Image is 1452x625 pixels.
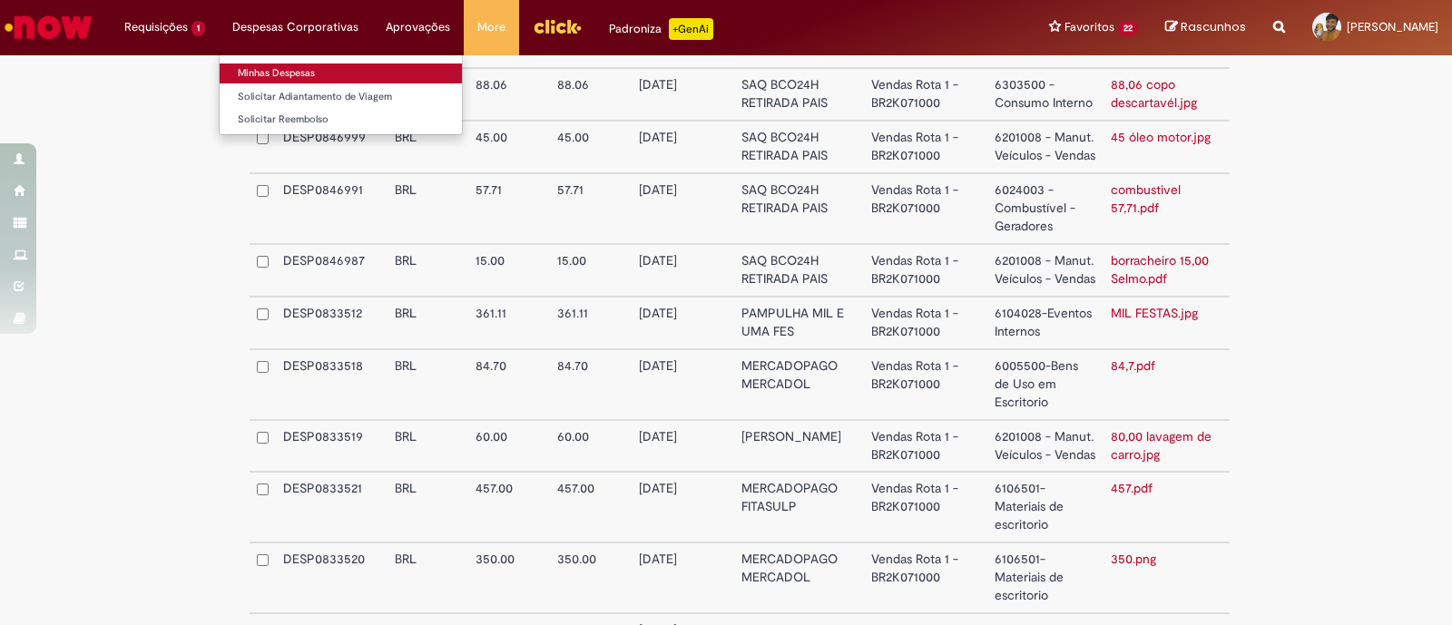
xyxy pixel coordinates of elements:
[388,542,468,613] td: BRL
[864,68,987,121] td: Vendas Rota 1 - BR2K071000
[468,173,550,244] td: 57.71
[276,121,388,173] td: DESP0846999
[220,87,462,107] a: Solicitar Adiantamento de Viagem
[632,68,734,121] td: [DATE]
[2,9,95,45] img: ServiceNow
[550,121,632,173] td: 45.00
[276,472,388,542] td: DESP0833521
[220,63,462,83] a: Minhas Despesas
[276,244,388,297] td: DESP0846987
[388,121,468,173] td: BRL
[1104,68,1230,121] td: 88,06 copo descartavél.jpg
[864,542,987,613] td: Vendas Rota 1 - BR2K071000
[468,244,550,297] td: 15.00
[864,420,987,473] td: Vendas Rota 1 - BR2K071000
[734,542,864,613] td: MERCADOPAGO MERCADOL
[864,349,987,420] td: Vendas Rota 1 - BR2K071000
[388,173,468,244] td: BRL
[734,420,864,473] td: [PERSON_NAME]
[124,18,188,36] span: Requisições
[987,297,1103,349] td: 6104028-Eventos Internos
[609,18,713,40] div: Padroniza
[191,21,205,36] span: 1
[632,542,734,613] td: [DATE]
[987,349,1103,420] td: 6005500-Bens de Uso em Escritorio
[1111,428,1212,463] a: 80,00 lavagem de carro.jpg
[550,349,632,420] td: 84.70
[232,18,358,36] span: Despesas Corporativas
[734,472,864,542] td: MERCADOPAGO FITASULP
[734,297,864,349] td: PAMPULHA MIL E UMA FES
[864,297,987,349] td: Vendas Rota 1 - BR2K071000
[468,297,550,349] td: 361.11
[1111,305,1198,321] a: MIL FESTAS.jpg
[550,244,632,297] td: 15.00
[734,349,864,420] td: MERCADOPAGO MERCADOL
[388,349,468,420] td: BRL
[550,173,632,244] td: 57.71
[1104,349,1230,420] td: 84,7.pdf
[1165,19,1246,36] a: Rascunhos
[1118,21,1138,36] span: 22
[276,349,388,420] td: DESP0833518
[987,121,1103,173] td: 6201008 - Manut. Veículos - Vendas
[1104,472,1230,542] td: 457.pdf
[550,68,632,121] td: 88.06
[477,18,505,36] span: More
[1104,244,1230,297] td: borracheiro 15,00 Selmo.pdf
[1111,252,1209,287] a: borracheiro 15,00 Selmo.pdf
[388,297,468,349] td: BRL
[632,297,734,349] td: [DATE]
[1111,551,1156,567] a: 350.png
[550,420,632,473] td: 60.00
[987,542,1103,613] td: 6106501-Materiais de escritorio
[1104,420,1230,473] td: 80,00 lavagem de carro.jpg
[632,349,734,420] td: [DATE]
[276,297,388,349] td: DESP0833512
[276,542,388,613] td: DESP0833520
[864,121,987,173] td: Vendas Rota 1 - BR2K071000
[632,173,734,244] td: [DATE]
[632,121,734,173] td: [DATE]
[987,472,1103,542] td: 6106501-Materiais de escritorio
[987,244,1103,297] td: 6201008 - Manut. Veículos - Vendas
[550,297,632,349] td: 361.11
[388,420,468,473] td: BRL
[276,173,388,244] td: DESP0846991
[468,68,550,121] td: 88.06
[468,420,550,473] td: 60.00
[550,542,632,613] td: 350.00
[632,472,734,542] td: [DATE]
[1111,181,1181,216] a: combustivel 57,71.pdf
[1104,297,1230,349] td: MIL FESTAS.jpg
[632,420,734,473] td: [DATE]
[987,173,1103,244] td: 6024003 - Combustível - Geradores
[987,420,1103,473] td: 6201008 - Manut. Veículos - Vendas
[219,54,463,135] ul: Despesas Corporativas
[1111,480,1153,496] a: 457.pdf
[1181,18,1246,35] span: Rascunhos
[1104,121,1230,173] td: 45 óleo motor.jpg
[1111,76,1197,111] a: 88,06 copo descartavél.jpg
[388,472,468,542] td: BRL
[220,110,462,130] a: Solicitar Reembolso
[1104,542,1230,613] td: 350.png
[1111,129,1211,145] a: 45 óleo motor.jpg
[734,173,864,244] td: SAQ BCO24H RETIRADA PAIS
[468,121,550,173] td: 45.00
[864,244,987,297] td: Vendas Rota 1 - BR2K071000
[1104,173,1230,244] td: combustivel 57,71.pdf
[669,18,713,40] p: +GenAi
[468,542,550,613] td: 350.00
[386,18,450,36] span: Aprovações
[388,244,468,297] td: BRL
[1064,18,1114,36] span: Favoritos
[864,173,987,244] td: Vendas Rota 1 - BR2K071000
[632,244,734,297] td: [DATE]
[734,68,864,121] td: SAQ BCO24H RETIRADA PAIS
[533,13,582,40] img: click_logo_yellow_360x200.png
[734,244,864,297] td: SAQ BCO24H RETIRADA PAIS
[1111,357,1155,374] a: 84,7.pdf
[550,472,632,542] td: 457.00
[734,121,864,173] td: SAQ BCO24H RETIRADA PAIS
